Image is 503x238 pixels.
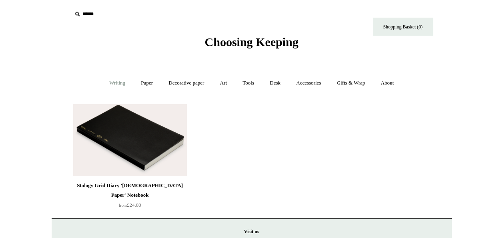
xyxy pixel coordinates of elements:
a: Decorative paper [161,73,211,94]
span: from [119,203,127,208]
a: Choosing Keeping [204,42,298,47]
strong: Visit us [244,229,259,234]
a: Desk [263,73,288,94]
a: Art [213,73,234,94]
span: £24.00 [119,202,141,208]
a: Tools [235,73,261,94]
a: Gifts & Wrap [329,73,372,94]
div: Stalogy Grid Diary '[DEMOGRAPHIC_DATA] Paper' Notebook [75,181,185,200]
img: Stalogy Grid Diary 'Bible Paper' Notebook [73,104,187,176]
a: Shopping Basket (0) [373,18,433,36]
span: Choosing Keeping [204,35,298,48]
a: Accessories [289,73,328,94]
a: About [373,73,401,94]
a: Writing [102,73,132,94]
a: Stalogy Grid Diary 'Bible Paper' Notebook Stalogy Grid Diary 'Bible Paper' Notebook [73,104,187,176]
a: Paper [134,73,160,94]
a: Stalogy Grid Diary '[DEMOGRAPHIC_DATA] Paper' Notebook from£24.00 [73,181,187,214]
